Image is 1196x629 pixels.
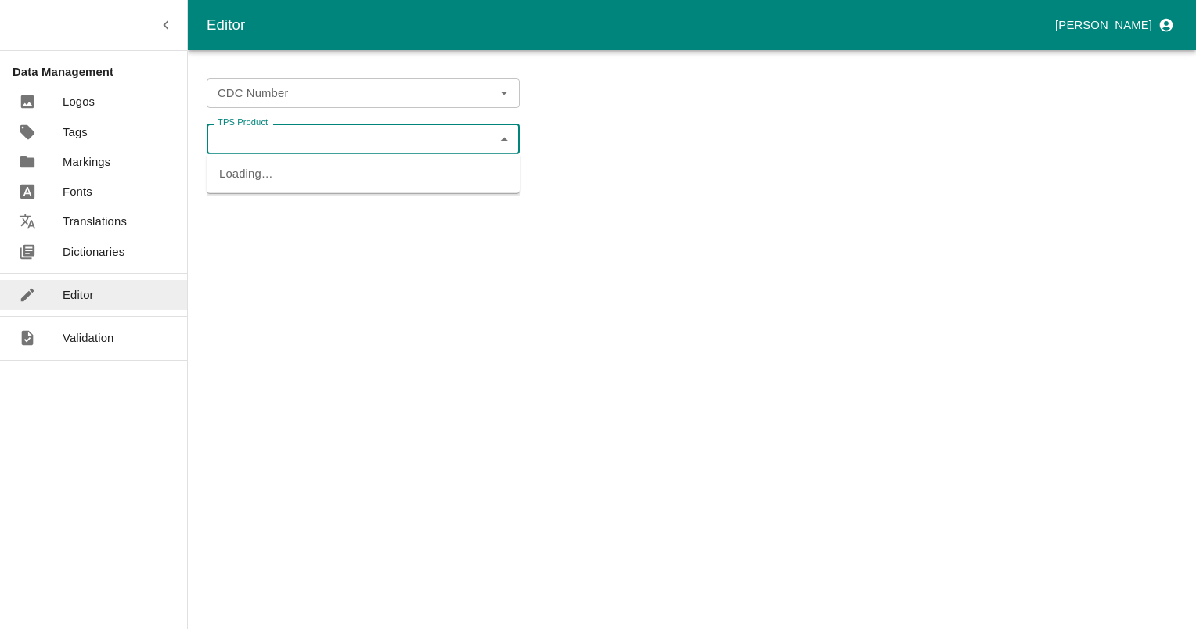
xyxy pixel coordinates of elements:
[207,13,1049,37] div: Editor
[63,243,124,261] p: Dictionaries
[207,154,520,193] div: Loading…
[63,329,114,347] p: Validation
[63,124,88,141] p: Tags
[218,117,268,129] label: TPS Product
[1055,16,1152,34] p: [PERSON_NAME]
[63,153,110,171] p: Markings
[63,213,127,230] p: Translations
[63,183,92,200] p: Fonts
[494,128,514,149] button: Close
[494,83,514,103] button: Open
[63,93,95,110] p: Logos
[13,63,187,81] p: Data Management
[1049,12,1177,38] button: profile
[63,286,94,304] p: Editor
